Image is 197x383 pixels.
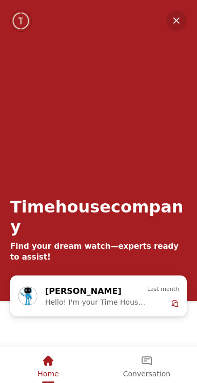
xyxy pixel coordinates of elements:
[10,275,187,316] div: Chat with us now
[45,298,147,306] span: Hello! I'm your Time House Watches Support Assistant. How can I assist you [DATE]?
[18,285,179,307] div: Zoe
[18,287,37,305] img: Profile picture of Zoe
[97,347,196,381] div: Conversation
[10,197,187,236] div: Timehousecompany
[45,285,132,298] div: [PERSON_NAME]
[37,370,58,378] span: Home
[166,10,187,31] em: Minimize
[1,347,95,381] div: Home
[10,241,187,263] div: Find your dream watch—experts ready to assist!
[147,285,179,294] span: Last month
[123,370,170,378] span: Conversation
[11,11,31,31] img: Company logo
